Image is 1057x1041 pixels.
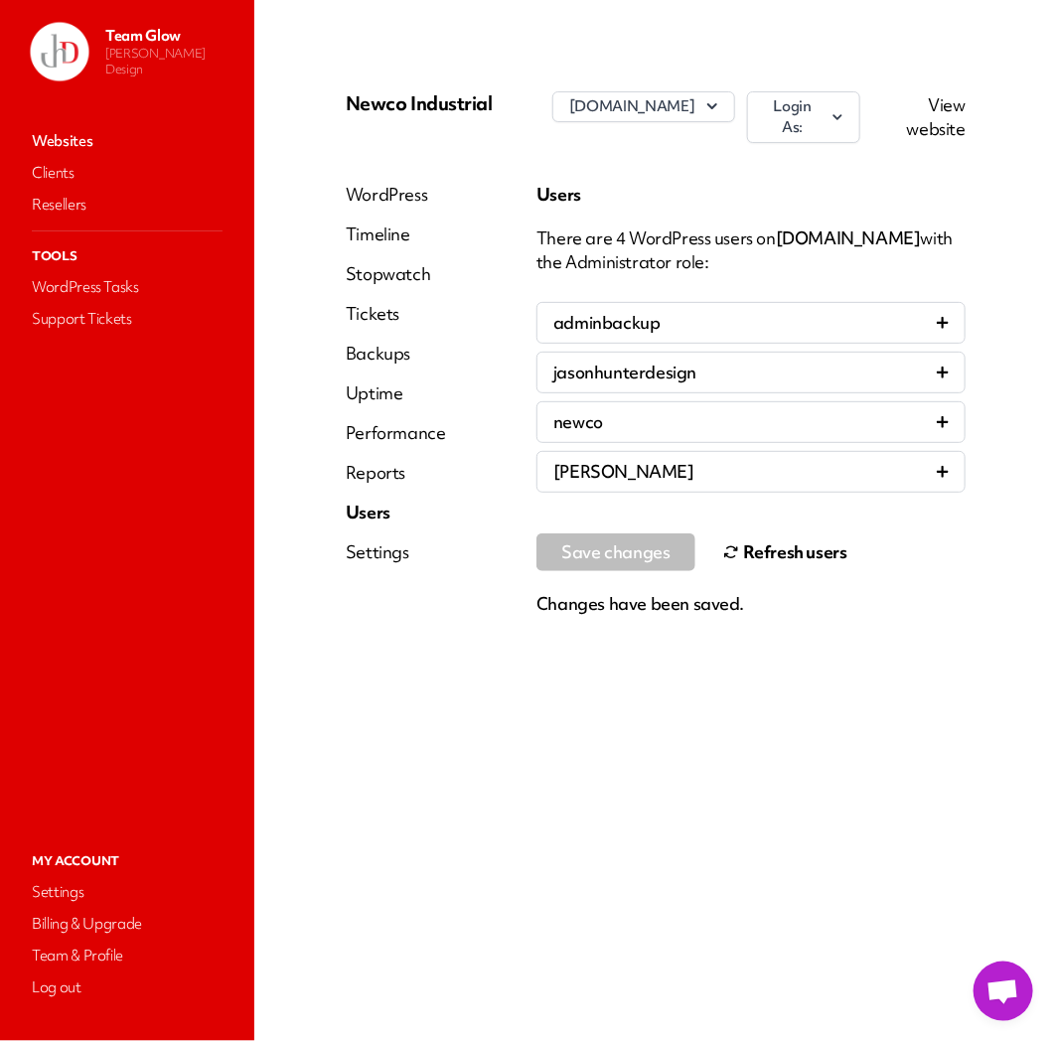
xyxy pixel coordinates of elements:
button: Save changes [536,533,695,571]
a: Support Tickets [28,305,226,333]
a: Settings [28,878,226,906]
p: Tools [28,243,226,269]
a: Clients [28,159,226,187]
p: [PERSON_NAME] Design [105,46,238,77]
a: Log out [28,973,226,1001]
a: Performance [346,421,446,445]
a: WordPress Tasks [28,273,226,301]
button: Refresh users [723,532,847,572]
a: Team & Profile [28,942,226,969]
span: Users [536,183,581,206]
div: There are 4 WordPress users on with the Administrator role: [536,226,966,274]
span: adminbackup [553,311,661,335]
a: Uptime [346,381,446,405]
a: Users [346,501,446,524]
a: Timeline [346,223,446,246]
div: Changes have been saved. [536,592,966,616]
a: Resellers [28,191,226,219]
span: newco [553,410,603,434]
span: Save changes [561,542,670,562]
a: Open chat [974,962,1033,1021]
p: Team Glow [105,26,238,46]
button: Login As: [747,91,859,143]
span: [PERSON_NAME] [553,460,694,484]
a: Websites [28,127,226,155]
a: Backups [346,342,446,366]
a: Stopwatch [346,262,446,286]
a: WordPress [346,183,446,207]
button: [DOMAIN_NAME] [552,91,735,122]
a: Settings [346,540,446,564]
span: [DOMAIN_NAME] [776,226,921,249]
span: jasonhunterdesign [553,361,696,384]
p: My Account [28,848,226,874]
a: Billing & Upgrade [28,910,226,938]
a: Tickets [346,302,446,326]
p: Newco Industrial [346,91,552,115]
a: View website [907,93,966,140]
a: Reports [346,461,446,485]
